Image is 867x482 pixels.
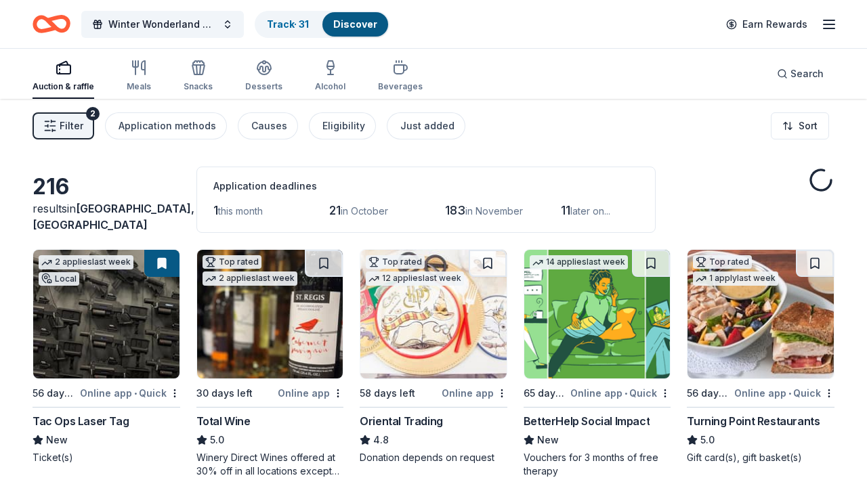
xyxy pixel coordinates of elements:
[524,249,671,478] a: Image for BetterHelp Social Impact14 applieslast week65 days leftOnline app•QuickBetterHelp Socia...
[33,112,94,139] button: Filter2
[561,203,570,217] span: 11
[315,54,345,99] button: Alcohol
[360,413,443,429] div: Oriental Trading
[378,54,423,99] button: Beverages
[278,385,343,401] div: Online app
[693,271,778,286] div: 1 apply last week
[203,255,261,269] div: Top rated
[570,205,610,217] span: later on...
[39,272,79,286] div: Local
[39,255,133,269] div: 2 applies last week
[788,388,791,399] span: •
[329,203,341,217] span: 21
[524,413,650,429] div: BetterHelp Social Impact
[81,11,244,38] button: Winter Wonderland Christmas Gala
[693,255,752,269] div: Top rated
[119,118,216,134] div: Application methods
[524,385,568,401] div: 65 days left
[210,432,224,448] span: 5.0
[213,203,218,217] span: 1
[33,173,180,200] div: 216
[315,81,345,92] div: Alcohol
[33,413,129,429] div: Tac Ops Laser Tag
[33,202,194,232] span: [GEOGRAPHIC_DATA], [GEOGRAPHIC_DATA]
[366,255,425,269] div: Top rated
[127,54,151,99] button: Meals
[105,112,227,139] button: Application methods
[196,413,251,429] div: Total Wine
[33,8,70,40] a: Home
[734,385,834,401] div: Online app Quick
[687,413,820,429] div: Turning Point Restaurants
[366,271,464,286] div: 12 applies last week
[184,81,213,92] div: Snacks
[333,18,377,30] a: Discover
[108,16,217,32] span: Winter Wonderland Christmas Gala
[341,205,388,217] span: in October
[360,249,507,464] a: Image for Oriental TradingTop rated12 applieslast week58 days leftOnline appOriental Trading4.8Do...
[570,385,671,401] div: Online app Quick
[80,385,180,401] div: Online app Quick
[196,249,344,478] a: Image for Total WineTop rated2 applieslast week30 days leftOnline appTotal Wine5.0Winery Direct W...
[60,118,83,134] span: Filter
[203,271,297,286] div: 2 applies last week
[625,388,627,399] span: •
[442,385,507,401] div: Online app
[373,432,389,448] span: 4.8
[400,118,454,134] div: Just added
[184,54,213,99] button: Snacks
[196,451,344,478] div: Winery Direct Wines offered at 30% off in all locations except [GEOGRAPHIC_DATA], [GEOGRAPHIC_DAT...
[238,112,298,139] button: Causes
[718,12,816,37] a: Earn Rewards
[378,81,423,92] div: Beverages
[360,451,507,464] div: Donation depends on request
[245,81,282,92] div: Desserts
[33,200,180,233] div: results
[445,203,465,217] span: 183
[524,250,671,378] img: Image for BetterHelp Social Impact
[687,249,834,464] a: Image for Turning Point RestaurantsTop rated1 applylast week56 days leftOnline app•QuickTurning P...
[213,178,639,194] div: Application deadlines
[799,118,818,134] span: Sort
[387,112,465,139] button: Just added
[134,388,137,399] span: •
[524,451,671,478] div: Vouchers for 3 months of free therapy
[33,249,180,464] a: Image for Tac Ops Laser Tag2 applieslast weekLocal56 days leftOnline app•QuickTac Ops Laser TagNe...
[197,250,343,378] img: Image for Total Wine
[86,107,100,121] div: 2
[245,54,282,99] button: Desserts
[255,11,389,38] button: Track· 31Discover
[127,81,151,92] div: Meals
[687,385,732,401] div: 56 days left
[790,66,824,82] span: Search
[196,385,253,401] div: 30 days left
[322,118,365,134] div: Eligibility
[687,451,834,464] div: Gift card(s), gift basket(s)
[309,112,376,139] button: Eligibility
[33,202,194,232] span: in
[688,250,834,378] img: Image for Turning Point Restaurants
[267,18,309,30] a: Track· 31
[771,112,829,139] button: Sort
[530,255,628,269] div: 14 applies last week
[218,205,263,217] span: this month
[33,451,180,464] div: Ticket(s)
[33,81,94,92] div: Auction & raffle
[33,385,77,401] div: 56 days left
[537,432,559,448] span: New
[33,54,94,99] button: Auction & raffle
[33,250,179,378] img: Image for Tac Ops Laser Tag
[46,432,68,448] span: New
[766,60,834,87] button: Search
[251,118,287,134] div: Causes
[360,250,507,378] img: Image for Oriental Trading
[700,432,715,448] span: 5.0
[360,385,415,401] div: 58 days left
[465,205,523,217] span: in November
